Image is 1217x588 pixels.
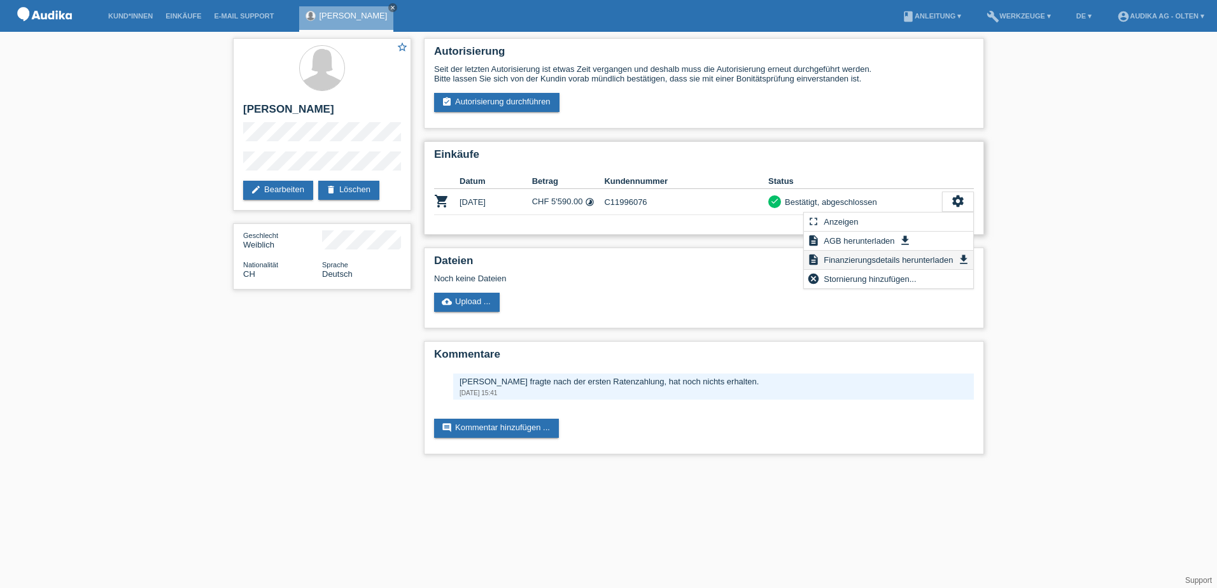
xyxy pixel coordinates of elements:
a: Kund*innen [102,12,159,20]
th: Datum [460,174,532,189]
span: AGB herunterladen [822,233,896,248]
h2: [PERSON_NAME] [243,103,401,122]
i: 24 Raten [585,197,594,207]
div: Weiblich [243,230,322,249]
i: close [390,4,396,11]
div: Seit der letzten Autorisierung ist etwas Zeit vergangen und deshalb muss die Autorisierung erneut... [434,64,974,83]
div: Bestätigt, abgeschlossen [781,195,877,209]
a: buildWerkzeuge ▾ [980,12,1057,20]
i: get_app [899,234,911,247]
i: edit [251,185,261,195]
h2: Dateien [434,255,974,274]
i: account_circle [1117,10,1130,23]
i: settings [951,194,965,208]
i: comment [442,423,452,433]
a: Support [1185,576,1212,585]
span: Deutsch [322,269,353,279]
a: Einkäufe [159,12,208,20]
a: star_border [397,41,408,55]
h2: Einkäufe [434,148,974,167]
div: [DATE] 15:41 [460,389,967,396]
a: bookAnleitung ▾ [896,12,967,20]
th: Status [768,174,942,189]
span: Schweiz [243,269,255,279]
a: [PERSON_NAME] [319,11,387,20]
i: check [770,197,779,206]
h2: Autorisierung [434,45,974,64]
th: Betrag [532,174,605,189]
a: editBearbeiten [243,181,313,200]
i: delete [326,185,336,195]
a: DE ▾ [1070,12,1098,20]
a: POS — MF Group [13,25,76,34]
span: Geschlecht [243,232,278,239]
i: description [807,234,820,247]
i: star_border [397,41,408,53]
div: Noch keine Dateien [434,274,823,283]
div: [PERSON_NAME] fragte nach der ersten Ratenzahlung, hat noch nichts erhalten. [460,377,967,386]
i: cloud_upload [442,297,452,307]
a: E-Mail Support [208,12,281,20]
span: Anzeigen [822,214,860,229]
td: C11996076 [604,189,768,215]
span: Nationalität [243,261,278,269]
i: fullscreen [807,215,820,228]
a: commentKommentar hinzufügen ... [434,419,559,438]
a: cloud_uploadUpload ... [434,293,500,312]
h2: Kommentare [434,348,974,367]
a: deleteLöschen [318,181,379,200]
th: Kundennummer [604,174,768,189]
td: [DATE] [460,189,532,215]
i: book [902,10,915,23]
a: account_circleAudika AG - Olten ▾ [1111,12,1211,20]
td: CHF 5'590.00 [532,189,605,215]
i: build [987,10,999,23]
a: close [388,3,397,12]
a: assignment_turned_inAutorisierung durchführen [434,93,559,112]
span: Sprache [322,261,348,269]
i: assignment_turned_in [442,97,452,107]
i: POSP00007526 [434,193,449,209]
